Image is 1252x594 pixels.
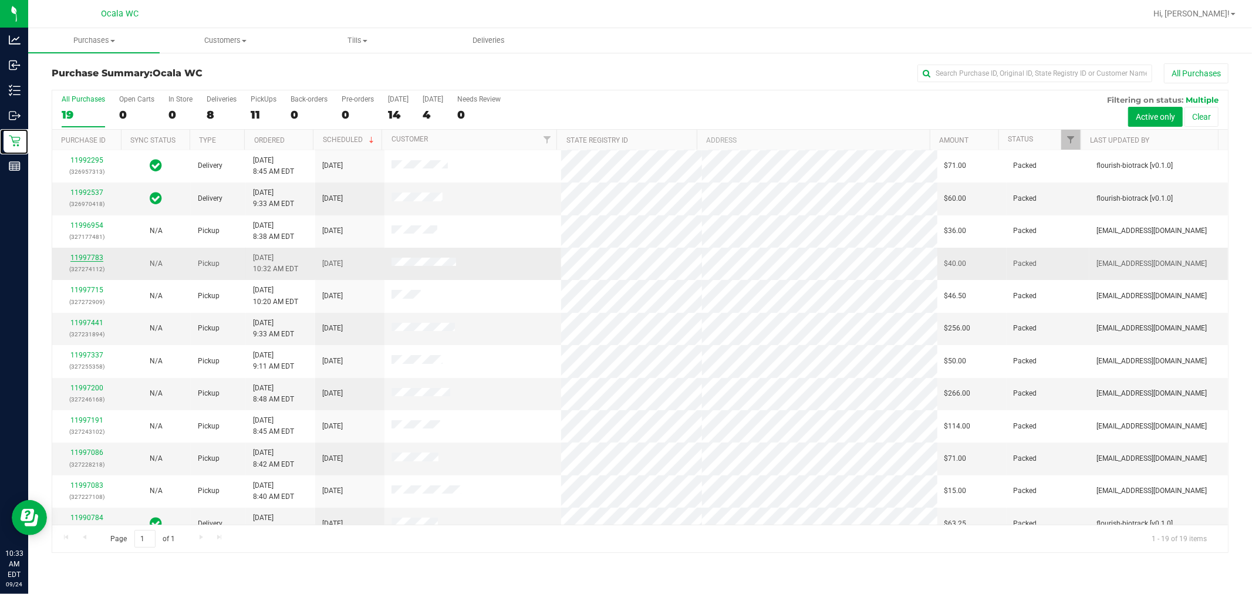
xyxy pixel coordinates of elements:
[1096,421,1207,432] span: [EMAIL_ADDRESS][DOMAIN_NAME]
[1184,107,1219,127] button: Clear
[322,160,343,171] span: [DATE]
[61,136,106,144] a: Purchase ID
[944,421,971,432] span: $114.00
[59,231,114,242] p: (327177481)
[59,198,114,210] p: (326970418)
[70,221,103,230] a: 11996954
[392,135,428,143] a: Customer
[322,193,343,204] span: [DATE]
[198,258,220,269] span: Pickup
[100,530,185,548] span: Page of 1
[457,35,521,46] span: Deliveries
[423,95,443,103] div: [DATE]
[322,453,343,464] span: [DATE]
[944,160,967,171] span: $71.00
[198,160,222,171] span: Delivery
[253,415,294,437] span: [DATE] 8:45 AM EDT
[253,155,294,177] span: [DATE] 8:45 AM EDT
[150,421,163,432] button: N/A
[160,35,291,46] span: Customers
[150,259,163,268] span: Not Applicable
[944,258,967,269] span: $40.00
[70,481,103,490] a: 11997083
[59,361,114,372] p: (327255358)
[5,580,23,589] p: 09/24
[1008,135,1033,143] a: Status
[1107,95,1183,104] span: Filtering on status:
[198,323,220,334] span: Pickup
[1014,485,1037,497] span: Packed
[70,319,103,327] a: 11997441
[322,388,343,399] span: [DATE]
[70,448,103,457] a: 11997086
[1014,225,1037,237] span: Packed
[9,110,21,122] inline-svg: Outbound
[917,65,1152,82] input: Search Purchase ID, Original ID, State Registry ID or Customer Name...
[70,514,103,522] a: 11990784
[70,384,103,392] a: 11997200
[253,383,294,405] span: [DATE] 8:48 AM EDT
[150,388,163,399] button: N/A
[62,108,105,122] div: 19
[1096,258,1207,269] span: [EMAIL_ADDRESS][DOMAIN_NAME]
[101,9,139,19] span: Ocala WC
[388,108,409,122] div: 14
[251,108,276,122] div: 11
[150,454,163,463] span: Not Applicable
[1096,193,1173,204] span: flourish-biotrack [v0.1.0]
[5,548,23,580] p: 10:33 AM EDT
[198,291,220,302] span: Pickup
[199,136,216,144] a: Type
[9,160,21,172] inline-svg: Reports
[388,95,409,103] div: [DATE]
[150,157,162,174] span: In Sync
[198,453,220,464] span: Pickup
[160,28,291,53] a: Customers
[52,68,444,79] h3: Purchase Summary:
[944,291,967,302] span: $46.50
[322,291,343,302] span: [DATE]
[253,285,298,307] span: [DATE] 10:20 AM EDT
[944,453,967,464] span: $71.00
[1096,485,1207,497] span: [EMAIL_ADDRESS][DOMAIN_NAME]
[198,356,220,367] span: Pickup
[198,225,220,237] span: Pickup
[70,416,103,424] a: 11997191
[70,188,103,197] a: 11992537
[537,130,556,150] a: Filter
[9,34,21,46] inline-svg: Analytics
[253,220,294,242] span: [DATE] 8:38 AM EDT
[59,426,114,437] p: (327243102)
[1096,323,1207,334] span: [EMAIL_ADDRESS][DOMAIN_NAME]
[70,156,103,164] a: 11992295
[1128,107,1183,127] button: Active only
[1061,130,1081,150] a: Filter
[1096,388,1207,399] span: [EMAIL_ADDRESS][DOMAIN_NAME]
[1153,9,1230,18] span: Hi, [PERSON_NAME]!
[9,85,21,96] inline-svg: Inventory
[150,292,163,300] span: Not Applicable
[251,95,276,103] div: PickUps
[198,421,220,432] span: Pickup
[207,95,237,103] div: Deliveries
[70,351,103,359] a: 11997337
[150,389,163,397] span: Not Applicable
[59,394,114,405] p: (327246168)
[1014,453,1037,464] span: Packed
[457,108,501,122] div: 0
[198,388,220,399] span: Pickup
[150,485,163,497] button: N/A
[198,518,222,529] span: Delivery
[944,485,967,497] span: $15.00
[134,530,156,548] input: 1
[150,357,163,365] span: Not Applicable
[150,515,162,532] span: In Sync
[70,286,103,294] a: 11997715
[150,487,163,495] span: Not Applicable
[150,422,163,430] span: Not Applicable
[150,324,163,332] span: Not Applicable
[939,136,968,144] a: Amount
[153,67,203,79] span: Ocala WC
[322,421,343,432] span: [DATE]
[150,291,163,302] button: N/A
